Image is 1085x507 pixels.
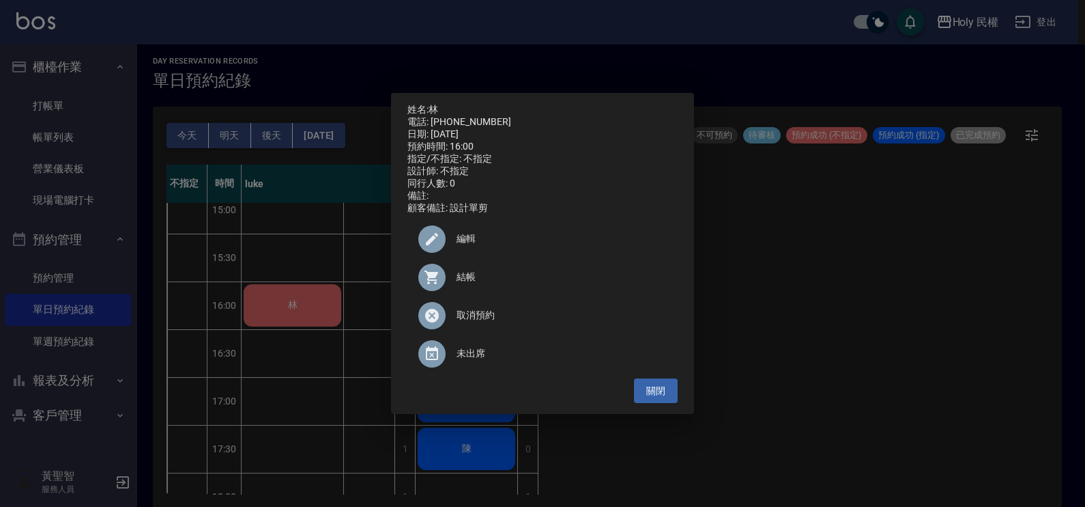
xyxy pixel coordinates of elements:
[407,153,678,165] div: 指定/不指定: 不指定
[407,165,678,178] div: 設計師: 不指定
[634,379,678,404] button: 關閉
[457,346,667,361] span: 未出席
[429,104,438,115] a: 林
[457,270,667,284] span: 結帳
[457,308,667,323] span: 取消預約
[407,297,678,335] div: 取消預約
[407,128,678,141] div: 日期: [DATE]
[407,190,678,202] div: 備註:
[407,104,678,116] p: 姓名:
[407,335,678,373] div: 未出席
[407,178,678,190] div: 同行人數: 0
[407,116,678,128] div: 電話: [PHONE_NUMBER]
[407,220,678,258] div: 編輯
[457,232,667,246] span: 編輯
[407,202,678,215] div: 顧客備註: 設計單剪
[407,141,678,153] div: 預約時間: 16:00
[407,258,678,297] a: 結帳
